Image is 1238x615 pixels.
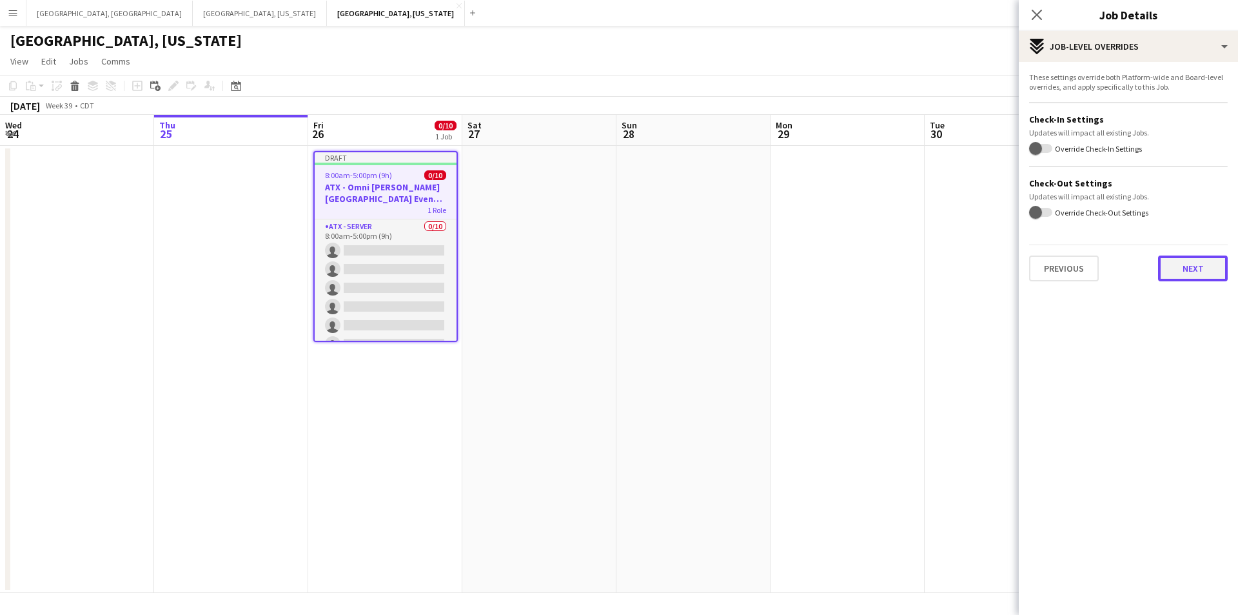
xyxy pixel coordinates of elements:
span: 0/10 [424,170,446,180]
span: 27 [466,126,482,141]
h3: Job Details [1019,6,1238,23]
div: CDT [80,101,94,110]
span: View [10,55,28,67]
span: 25 [157,126,175,141]
button: [GEOGRAPHIC_DATA], [GEOGRAPHIC_DATA] [26,1,193,26]
span: 8:00am-5:00pm (9h) [325,170,392,180]
span: 30 [928,126,945,141]
h3: Check-In Settings [1029,114,1228,125]
span: Sat [467,119,482,131]
button: [GEOGRAPHIC_DATA], [US_STATE] [193,1,327,26]
span: Sun [622,119,637,131]
span: Wed [5,119,22,131]
span: Tue [930,119,945,131]
span: Jobs [69,55,88,67]
a: View [5,53,34,70]
label: Override Check-In Settings [1052,144,1142,154]
span: Comms [101,55,130,67]
button: Next [1158,256,1228,281]
span: Mon [776,119,792,131]
a: Jobs [64,53,93,70]
span: Edit [41,55,56,67]
h3: ATX - Omni [PERSON_NAME][GEOGRAPHIC_DATA] Event [DATE] [315,181,457,205]
button: Previous [1029,256,1099,281]
span: 26 [311,126,324,141]
label: Override Check-Out Settings [1052,207,1148,217]
span: 1 Role [427,205,446,215]
div: Draft [315,152,457,163]
a: Comms [96,53,135,70]
span: Week 39 [43,101,75,110]
div: These settings override both Platform-wide and Board-level overrides, and apply specifically to t... [1029,72,1228,92]
div: 1 Job [435,132,456,141]
span: 29 [774,126,792,141]
span: 28 [620,126,637,141]
div: [DATE] [10,99,40,112]
button: [GEOGRAPHIC_DATA], [US_STATE] [327,1,465,26]
app-job-card: Draft8:00am-5:00pm (9h)0/10ATX - Omni [PERSON_NAME][GEOGRAPHIC_DATA] Event [DATE]1 RoleATX - Serv... [313,151,458,342]
span: 0/10 [435,121,457,130]
div: Updates will impact all existing Jobs. [1029,192,1228,201]
div: Updates will impact all existing Jobs. [1029,128,1228,137]
span: Thu [159,119,175,131]
div: Job-Level Overrides [1019,31,1238,62]
app-card-role: ATX - Server0/108:00am-5:00pm (9h) [315,219,457,432]
span: 24 [3,126,22,141]
a: Edit [36,53,61,70]
span: Fri [313,119,324,131]
h3: Check-Out Settings [1029,177,1228,189]
h1: [GEOGRAPHIC_DATA], [US_STATE] [10,31,242,50]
